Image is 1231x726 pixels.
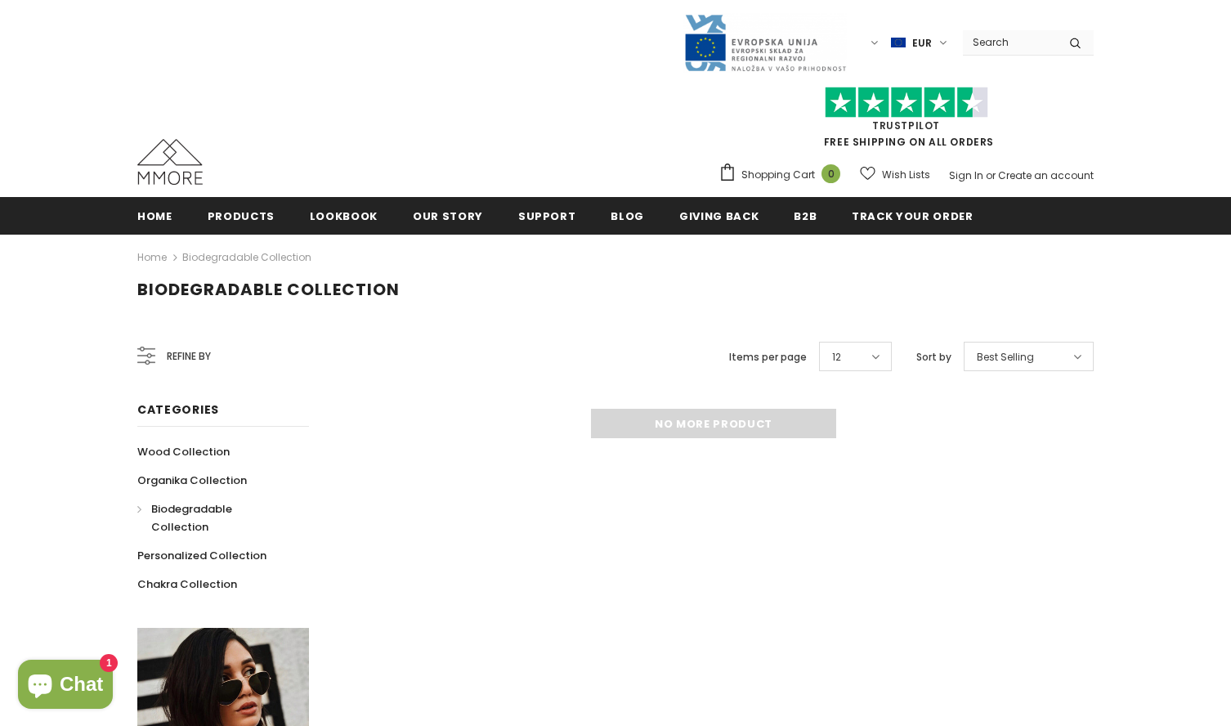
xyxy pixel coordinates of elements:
span: Home [137,208,172,224]
span: 12 [832,349,841,365]
a: Personalized Collection [137,541,266,570]
a: Create an account [998,168,1094,182]
span: Track your order [852,208,973,224]
span: Personalized Collection [137,548,266,563]
span: Shopping Cart [741,167,815,183]
label: Items per page [729,349,807,365]
span: FREE SHIPPING ON ALL ORDERS [718,94,1094,149]
img: MMORE Cases [137,139,203,185]
span: Wish Lists [882,167,930,183]
a: support [518,197,576,234]
span: 0 [821,164,840,183]
span: Our Story [413,208,483,224]
a: Sign In [949,168,983,182]
span: Organika Collection [137,473,247,488]
a: Wish Lists [860,160,930,189]
span: Blog [611,208,644,224]
span: Refine by [167,347,211,365]
span: Best Selling [977,349,1034,365]
span: Wood Collection [137,444,230,459]
span: Lookbook [310,208,378,224]
img: Trust Pilot Stars [825,87,988,119]
a: Shopping Cart 0 [718,163,848,187]
a: Home [137,248,167,267]
inbox-online-store-chat: Shopify online store chat [13,660,118,713]
a: Blog [611,197,644,234]
label: Sort by [916,349,951,365]
a: B2B [794,197,817,234]
a: Giving back [679,197,759,234]
a: Products [208,197,275,234]
a: Javni Razpis [683,35,847,49]
a: Biodegradable Collection [182,250,311,264]
img: Javni Razpis [683,13,847,73]
a: Our Story [413,197,483,234]
a: Trustpilot [872,119,940,132]
a: Biodegradable Collection [137,495,291,541]
span: Chakra Collection [137,576,237,592]
a: Chakra Collection [137,570,237,598]
span: support [518,208,576,224]
a: Home [137,197,172,234]
span: B2B [794,208,817,224]
span: Biodegradable Collection [151,501,232,535]
a: Organika Collection [137,466,247,495]
input: Search Site [963,30,1057,54]
a: Wood Collection [137,437,230,466]
span: EUR [912,35,932,52]
span: Products [208,208,275,224]
a: Lookbook [310,197,378,234]
span: Biodegradable Collection [137,278,400,301]
a: Track your order [852,197,973,234]
span: or [986,168,996,182]
span: Giving back [679,208,759,224]
span: Categories [137,401,219,418]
